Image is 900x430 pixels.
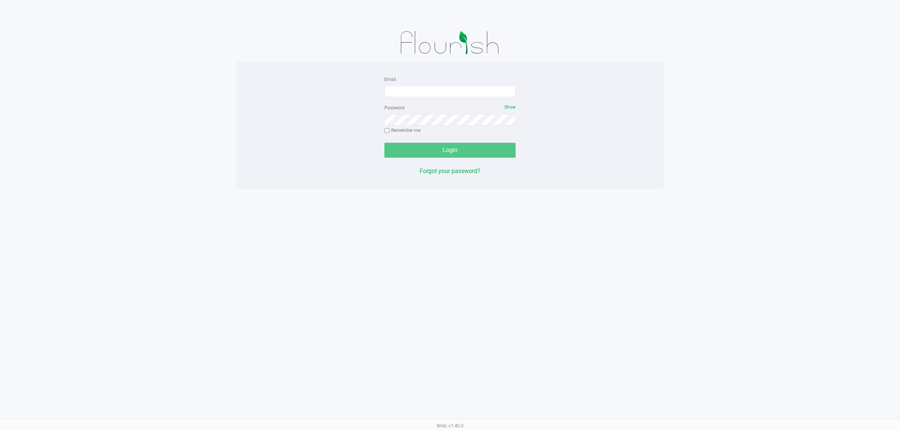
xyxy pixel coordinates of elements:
[384,127,420,134] label: Remember me
[420,167,480,176] button: Forgot your password?
[384,76,396,83] label: Email
[504,105,516,110] span: Show
[384,105,405,111] label: Password
[436,423,463,429] span: Web: v1.40.0
[384,128,390,133] input: Remember me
